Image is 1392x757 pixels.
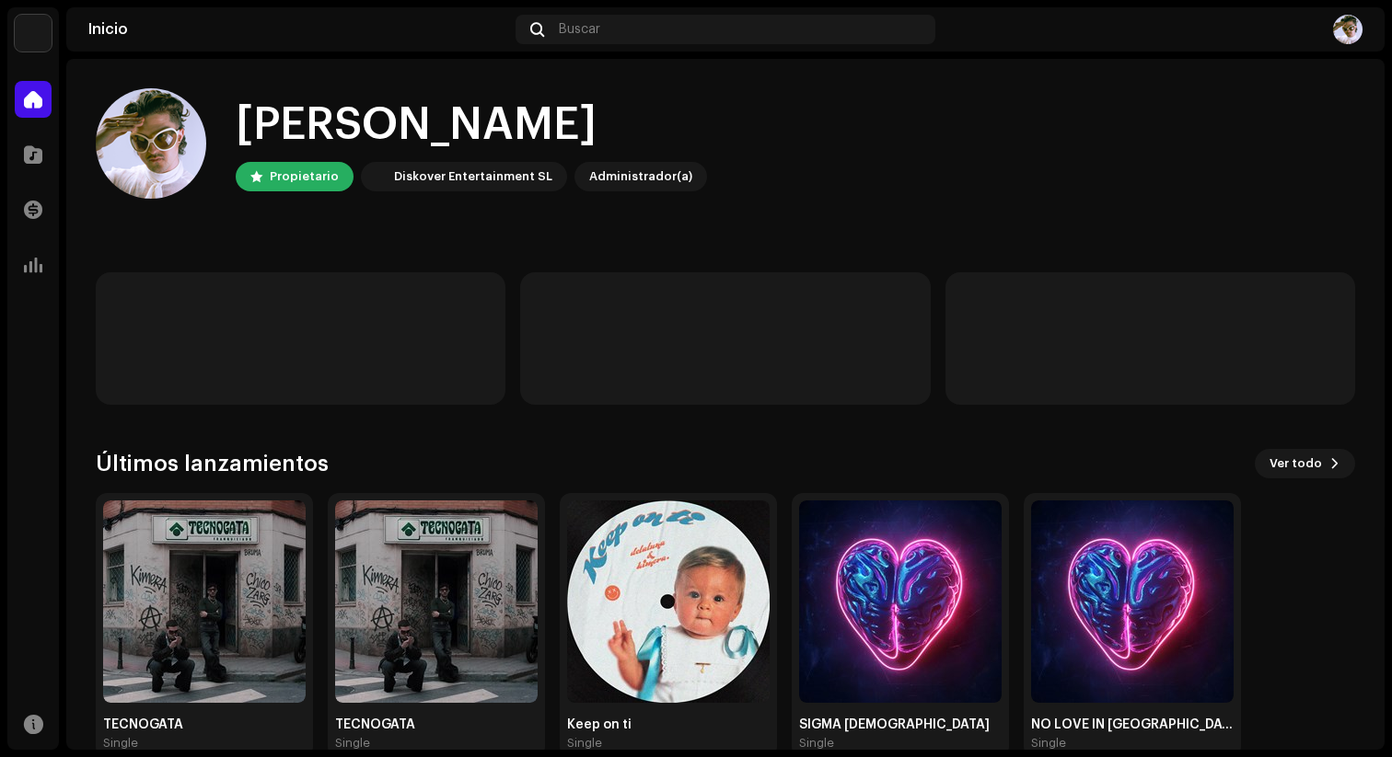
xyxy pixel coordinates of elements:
div: Propietario [270,166,339,188]
div: SIGMA [DEMOGRAPHIC_DATA] [799,717,1002,732]
div: TECNOGATA [335,717,538,732]
h3: Últimos lanzamientos [96,449,329,478]
img: 297a105e-aa6c-4183-9ff4-27133c00f2e2 [365,166,387,188]
div: Single [335,736,370,751]
div: Single [1031,736,1066,751]
div: TECNOGATA [103,717,306,732]
img: 297a105e-aa6c-4183-9ff4-27133c00f2e2 [15,15,52,52]
img: 4f903b52-03bd-4e53-9b90-a5ebc516e3ab [1333,15,1363,44]
img: aaaed495-ce4e-429e-b1a0-347fc400fc67 [567,500,770,703]
div: Single [103,736,138,751]
div: [PERSON_NAME] [236,96,707,155]
div: Single [567,736,602,751]
span: Ver todo [1270,445,1322,482]
img: 3fd90a52-fa29-41bc-808c-ea7c3dc33246 [103,500,306,703]
div: Single [799,736,834,751]
span: Buscar [559,22,600,37]
div: Inicio [88,22,508,37]
img: 3b59e02a-937a-45f4-aac9-a0d9002762e5 [799,500,1002,703]
div: Keep on ti [567,717,770,732]
img: 2a497e24-777c-46fb-a481-611d30025ab7 [1031,500,1234,703]
img: 4f903b52-03bd-4e53-9b90-a5ebc516e3ab [96,88,206,199]
div: Diskover Entertainment SL [394,166,552,188]
button: Ver todo [1255,449,1355,478]
div: Administrador(a) [589,166,692,188]
div: NO LOVE IN [GEOGRAPHIC_DATA] [1031,717,1234,732]
img: 2e2d900a-a25c-4855-b551-18134e52d06e [335,500,538,703]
